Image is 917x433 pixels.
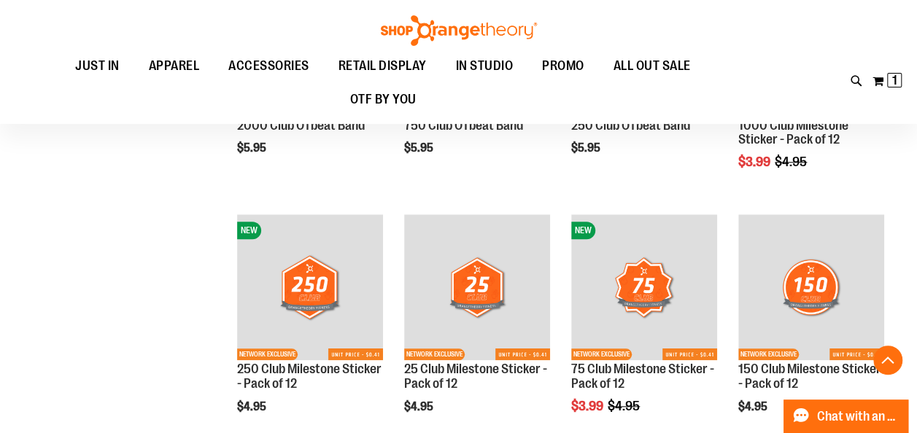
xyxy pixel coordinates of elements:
span: $4.95 [404,400,436,413]
span: NETWORK EXCLUSIVE [404,348,465,360]
span: NEW [237,222,261,239]
a: 75 Club Milestone Sticker - Pack of 12NEWNETWORK EXCLUSIVE [571,214,717,362]
a: 250 Club OTbeat Band [571,118,690,133]
img: 150 Club Milestone Sticker - Pack of 12 [738,214,884,360]
span: $4.95 [738,400,770,413]
a: 25 Club Milestone Sticker - Pack of 12NETWORK EXCLUSIVE [404,214,550,362]
a: 25 Club Milestone Sticker - Pack of 12 [404,362,547,391]
span: JUST IN [75,50,120,82]
span: $3.99 [571,399,605,413]
span: NETWORK EXCLUSIVE [237,348,298,360]
span: APPAREL [149,50,200,82]
a: 150 Club Milestone Sticker - Pack of 12NETWORK EXCLUSIVE [738,214,884,362]
a: 75 Club Milestone Sticker - Pack of 12 [571,362,714,391]
span: $4.95 [237,400,268,413]
span: $3.99 [738,155,773,169]
span: ALL OUT SALE [614,50,691,82]
span: PROMO [542,50,584,82]
span: NETWORK EXCLUSIVE [738,348,799,360]
span: 1 [892,73,897,87]
img: 75 Club Milestone Sticker - Pack of 12 [571,214,717,360]
span: $4.95 [608,399,642,413]
span: RETAIL DISPLAY [338,50,427,82]
img: 25 Club Milestone Sticker - Pack of 12 [404,214,550,360]
a: 2000 Club OTbeat Band [237,118,365,133]
a: 1000 Club Milestone Sticker - Pack of 12 [738,118,848,147]
span: NETWORK EXCLUSIVE [571,348,632,360]
span: OTF BY YOU [350,83,417,116]
span: ACCESSORIES [228,50,309,82]
span: Chat with an Expert [817,410,899,424]
span: $5.95 [404,141,436,155]
img: 250 Club Milestone Sticker - Pack of 12 [237,214,383,360]
span: $5.95 [571,141,603,155]
span: NEW [571,222,595,239]
a: 150 Club Milestone Sticker - Pack of 12 [738,362,881,391]
a: 250 Club Milestone Sticker - Pack of 12 [237,362,382,391]
button: Back To Top [873,346,902,375]
span: $4.95 [775,155,809,169]
a: 250 Club Milestone Sticker - Pack of 12NEWNETWORK EXCLUSIVE [237,214,383,362]
button: Chat with an Expert [783,399,909,433]
img: Shop Orangetheory [379,15,539,46]
a: 750 Club OTbeat Band [404,118,523,133]
span: IN STUDIO [456,50,514,82]
span: $5.95 [237,141,268,155]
